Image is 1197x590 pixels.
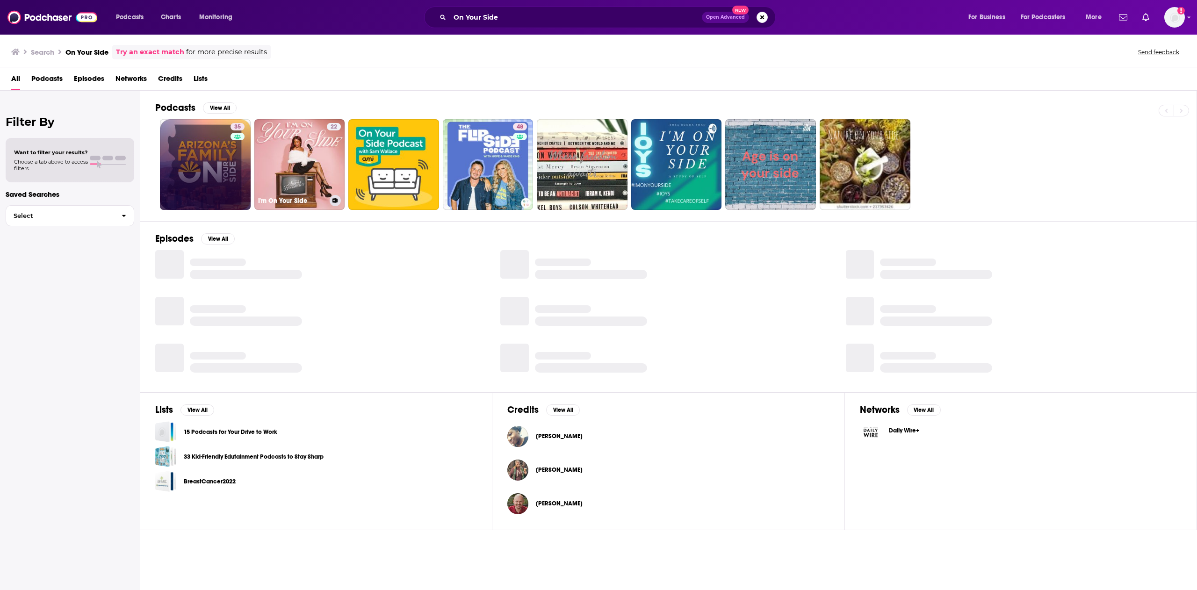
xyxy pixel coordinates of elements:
a: 22 [327,123,341,130]
a: Episodes [74,71,104,90]
h2: Episodes [155,233,194,245]
button: View All [180,404,214,416]
span: [PERSON_NAME] [536,432,583,440]
a: 15 Podcasts for Your Drive to Work [184,427,277,437]
span: for more precise results [186,47,267,58]
span: More [1086,11,1102,24]
h2: Filter By [6,115,134,129]
a: Charts [155,10,187,25]
button: Angiie JonesAngiie Jones [507,421,829,451]
a: Show notifications dropdown [1115,9,1131,25]
button: open menu [1015,10,1079,25]
button: View All [201,233,235,245]
svg: Add a profile image [1177,7,1185,14]
a: NetworksView All [860,404,941,416]
a: 48 [443,119,534,210]
div: Search podcasts, credits, & more... [433,7,785,28]
a: Try an exact match [116,47,184,58]
a: Angiie Jones [536,432,583,440]
button: View All [203,102,237,114]
span: Choose a tab above to access filters. [14,158,88,172]
input: Search podcasts, credits, & more... [450,10,702,25]
a: 15 Podcasts for Your Drive to Work [155,421,176,442]
span: Open Advanced [706,15,745,20]
a: 35 [231,123,245,130]
span: Logged in as leahlevin [1164,7,1185,28]
a: EpisodesView All [155,233,235,245]
button: View All [546,404,580,416]
h2: Lists [155,404,173,416]
span: [PERSON_NAME] [536,466,583,474]
a: ListsView All [155,404,214,416]
button: open menu [193,10,245,25]
button: Select [6,205,134,226]
span: Charts [161,11,181,24]
button: Megan PetrasMegan Petras [507,455,829,485]
span: 22 [331,122,337,132]
a: BreastCancer2022 [155,471,176,492]
span: [PERSON_NAME] [536,500,583,507]
a: CreditsView All [507,404,580,416]
span: Podcasts [116,11,144,24]
span: Monitoring [199,11,232,24]
button: open menu [962,10,1017,25]
button: View All [907,404,941,416]
a: 48 [513,123,527,130]
span: For Business [968,11,1005,24]
a: Bryan Entzminger [536,500,583,507]
h2: Credits [507,404,539,416]
img: User Profile [1164,7,1185,28]
p: Saved Searches [6,190,134,199]
a: 33 Kid-Friendly Edutainment Podcasts to Stay Sharp [155,446,176,467]
span: For Podcasters [1021,11,1066,24]
button: open menu [1079,10,1113,25]
a: Show notifications dropdown [1139,9,1153,25]
button: Send feedback [1135,48,1182,56]
span: 35 [234,122,241,132]
span: 48 [517,122,523,132]
a: 33 Kid-Friendly Edutainment Podcasts to Stay Sharp [184,452,324,462]
a: BreastCancer2022 [184,476,236,487]
a: Angiie Jones [507,426,528,447]
button: Open AdvancedNew [702,12,749,23]
span: Daily Wire+ [889,427,919,434]
h3: On Your Side [65,48,108,57]
span: Want to filter your results? [14,149,88,156]
img: Daily Wire+ logo [860,421,881,443]
h3: I'm On Your Side [258,197,326,205]
a: Daily Wire+ logoDaily Wire+ [860,421,1182,443]
a: All [11,71,20,90]
img: Bryan Entzminger [507,493,528,514]
span: New [732,6,749,14]
a: Credits [158,71,182,90]
a: 22I'm On Your Side [254,119,345,210]
span: Select [6,213,114,219]
h2: Networks [860,404,900,416]
button: Show profile menu [1164,7,1185,28]
h3: Search [31,48,54,57]
img: Podchaser - Follow, Share and Rate Podcasts [7,8,97,26]
button: open menu [109,10,156,25]
h2: Podcasts [155,102,195,114]
a: PodcastsView All [155,102,237,114]
a: Lists [194,71,208,90]
a: Megan Petras [536,466,583,474]
img: Megan Petras [507,460,528,481]
button: Bryan EntzmingerBryan Entzminger [507,489,829,518]
a: 35 [160,119,251,210]
a: Networks [115,71,147,90]
a: Podcasts [31,71,63,90]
